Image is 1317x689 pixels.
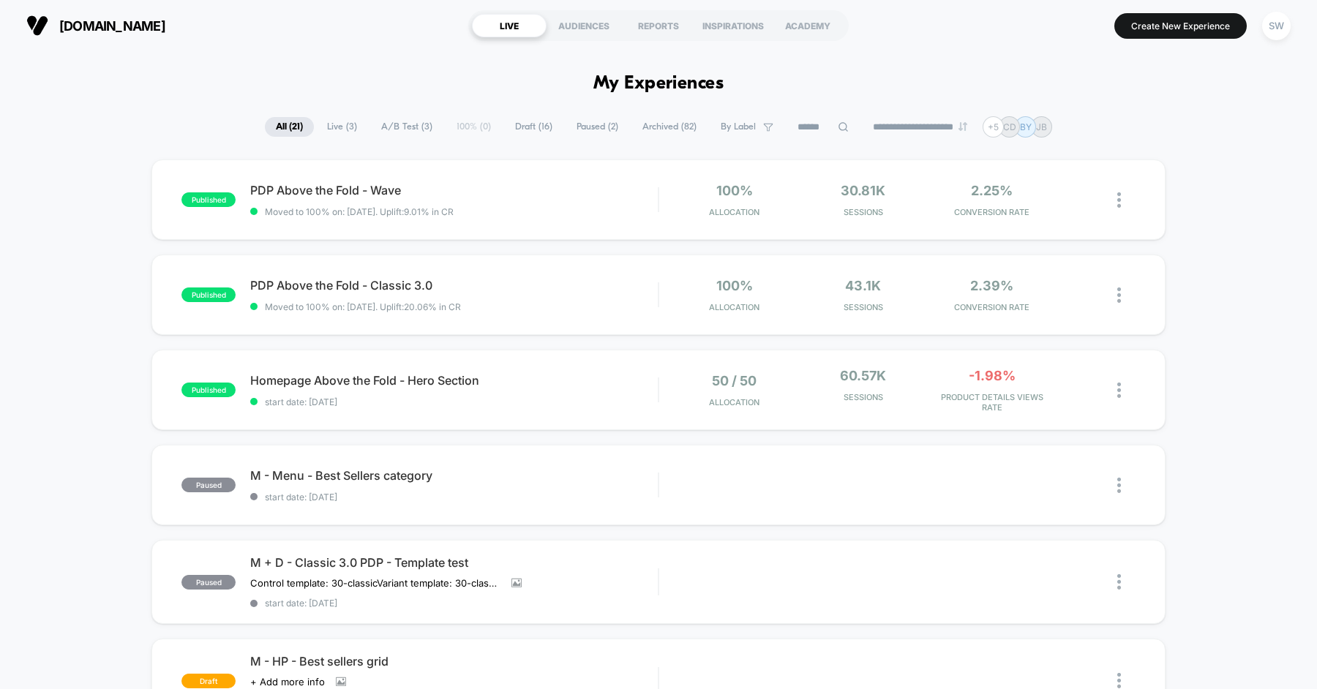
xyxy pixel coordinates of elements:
[840,368,886,383] span: 60.57k
[250,577,500,589] span: Control template: 30-classicVariant template: 30-classic-a-b
[1036,121,1047,132] p: JB
[1003,121,1016,132] p: CD
[250,278,658,293] span: PDP Above the Fold - Classic 3.0
[1114,13,1247,39] button: Create New Experience
[931,302,1053,312] span: CONVERSION RATE
[721,121,756,132] span: By Label
[181,192,236,207] span: published
[970,278,1013,293] span: 2.39%
[1117,383,1121,398] img: close
[181,287,236,302] span: published
[181,478,236,492] span: paused
[250,492,658,502] span: start date: [DATE]
[803,207,924,217] span: Sessions
[631,117,708,137] span: Archived ( 82 )
[22,14,170,37] button: [DOMAIN_NAME]
[931,207,1053,217] span: CONVERSION RATE
[969,368,1016,383] span: -1.98%
[770,14,845,37] div: ACADEMY
[1117,574,1121,590] img: close
[621,14,696,37] div: REPORTS
[250,373,658,388] span: Homepage Above the Fold - Hero Section
[250,676,325,688] span: + Add more info
[971,183,1013,198] span: 2.25%
[566,117,629,137] span: Paused ( 2 )
[845,278,881,293] span: 43.1k
[250,598,658,609] span: start date: [DATE]
[709,207,759,217] span: Allocation
[983,116,1004,138] div: + 5
[504,117,563,137] span: Draft ( 16 )
[841,183,885,198] span: 30.81k
[181,674,236,688] span: draft
[547,14,621,37] div: AUDIENCES
[1020,121,1032,132] p: BY
[250,183,658,197] span: PDP Above the Fold - Wave
[709,397,759,407] span: Allocation
[709,302,759,312] span: Allocation
[1117,192,1121,208] img: close
[181,575,236,590] span: paused
[931,392,1053,413] span: PRODUCT DETAILS VIEWS RATE
[803,302,924,312] span: Sessions
[696,14,770,37] div: INSPIRATIONS
[1117,673,1121,688] img: close
[803,392,924,402] span: Sessions
[316,117,368,137] span: Live ( 3 )
[370,117,443,137] span: A/B Test ( 3 )
[250,468,658,483] span: M - Menu - Best Sellers category
[716,183,753,198] span: 100%
[265,206,454,217] span: Moved to 100% on: [DATE] . Uplift: 9.01% in CR
[958,122,967,131] img: end
[1262,12,1291,40] div: SW
[181,383,236,397] span: published
[250,555,658,570] span: M + D - Classic 3.0 PDP - Template test
[26,15,48,37] img: Visually logo
[1258,11,1295,41] button: SW
[265,301,461,312] span: Moved to 100% on: [DATE] . Uplift: 20.06% in CR
[593,73,724,94] h1: My Experiences
[250,654,658,669] span: M - HP - Best sellers grid
[250,396,658,407] span: start date: [DATE]
[1117,478,1121,493] img: close
[472,14,547,37] div: LIVE
[59,18,165,34] span: [DOMAIN_NAME]
[265,117,314,137] span: All ( 21 )
[1117,287,1121,303] img: close
[716,278,753,293] span: 100%
[712,373,757,388] span: 50 / 50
